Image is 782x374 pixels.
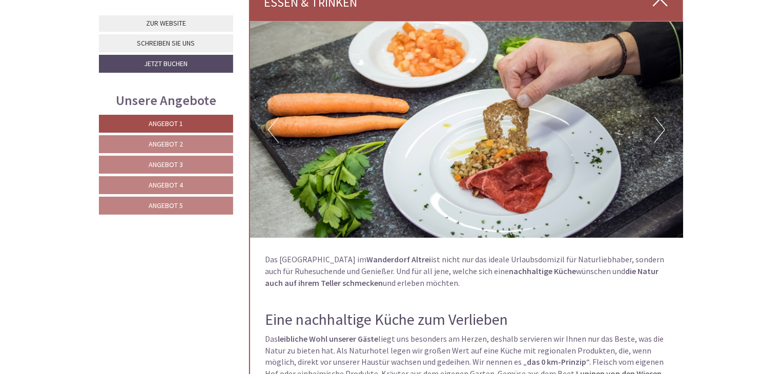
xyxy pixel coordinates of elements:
strong: nachhaltige Küche [509,266,577,277]
span: Angebot 4 [149,180,183,190]
div: Naturhotel Waldheim [15,30,158,38]
small: 11:44 [15,50,158,57]
p: Das [GEOGRAPHIC_DATA] im ist nicht nur das ideale Urlaubsdomizil für Naturliebhaber, sondern auch... [265,254,668,301]
h2: Eine nachhaltige Küche zum Verlieben [265,311,668,328]
span: Angebot 1 [149,119,183,128]
strong: leibliche Wohl unserer Gäste [278,334,379,344]
div: [DATE] [183,8,220,25]
span: Angebot 3 [149,160,183,169]
strong: Wanderdorf Altrei [367,255,431,265]
a: Zur Website [99,15,233,32]
strong: das 0 km-Prinzip [527,357,587,367]
div: Guten Tag, wie können wir Ihnen helfen? [8,28,163,59]
div: Unsere Angebote [99,91,233,110]
button: Next [654,117,665,143]
span: Angebot 2 [149,139,183,149]
a: Schreiben Sie uns [99,34,233,52]
button: Senden [347,270,403,288]
span: Angebot 5 [149,201,183,210]
button: Previous [268,117,279,143]
a: Jetzt buchen [99,55,233,73]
